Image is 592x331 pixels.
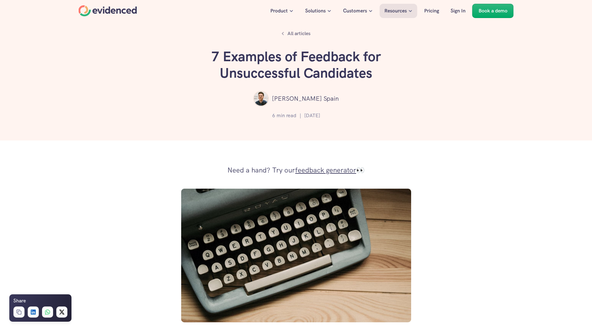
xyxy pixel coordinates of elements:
[287,30,310,38] p: All articles
[253,91,269,106] img: ""
[277,112,296,120] p: min read
[295,166,356,175] a: feedback generator
[272,112,275,120] p: 6
[203,48,389,81] h1: 7 Examples of Feedback for Unsuccessful Candidates
[79,5,137,16] a: Home
[343,7,367,15] p: Customers
[472,4,514,18] a: Book a demo
[181,189,411,322] img: Typewriter
[305,7,326,15] p: Solutions
[446,4,470,18] a: Sign In
[270,7,288,15] p: Product
[300,112,301,120] p: |
[420,4,444,18] a: Pricing
[272,94,339,103] p: [PERSON_NAME] Spain
[278,28,314,39] a: All articles
[479,7,507,15] p: Book a demo
[304,112,320,120] p: [DATE]
[424,7,439,15] p: Pricing
[227,164,365,177] p: Need a hand? Try our 👀
[384,7,407,15] p: Resources
[13,297,26,305] h6: Share
[451,7,466,15] p: Sign In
